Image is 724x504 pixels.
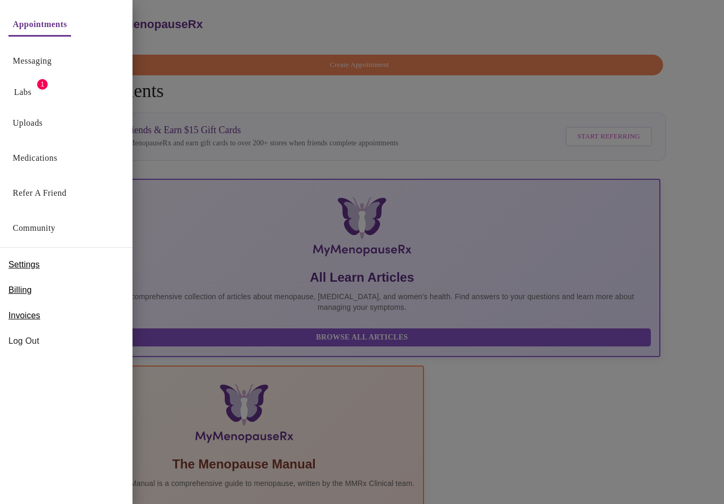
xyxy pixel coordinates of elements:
[8,307,40,324] a: Invoices
[13,221,56,236] a: Community
[8,256,40,273] a: Settings
[13,54,51,68] a: Messaging
[8,14,71,37] button: Appointments
[8,284,32,297] span: Billing
[13,186,67,201] a: Refer a Friend
[8,218,60,239] button: Community
[8,309,40,322] span: Invoices
[13,17,67,32] a: Appointments
[8,147,61,169] button: Medications
[8,50,56,72] button: Messaging
[37,79,48,90] span: 1
[6,82,40,103] button: Labs
[8,335,124,347] span: Log Out
[8,282,32,299] a: Billing
[8,258,40,271] span: Settings
[8,112,47,134] button: Uploads
[14,85,32,100] a: Labs
[13,116,43,131] a: Uploads
[13,151,57,166] a: Medications
[8,183,71,204] button: Refer a Friend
